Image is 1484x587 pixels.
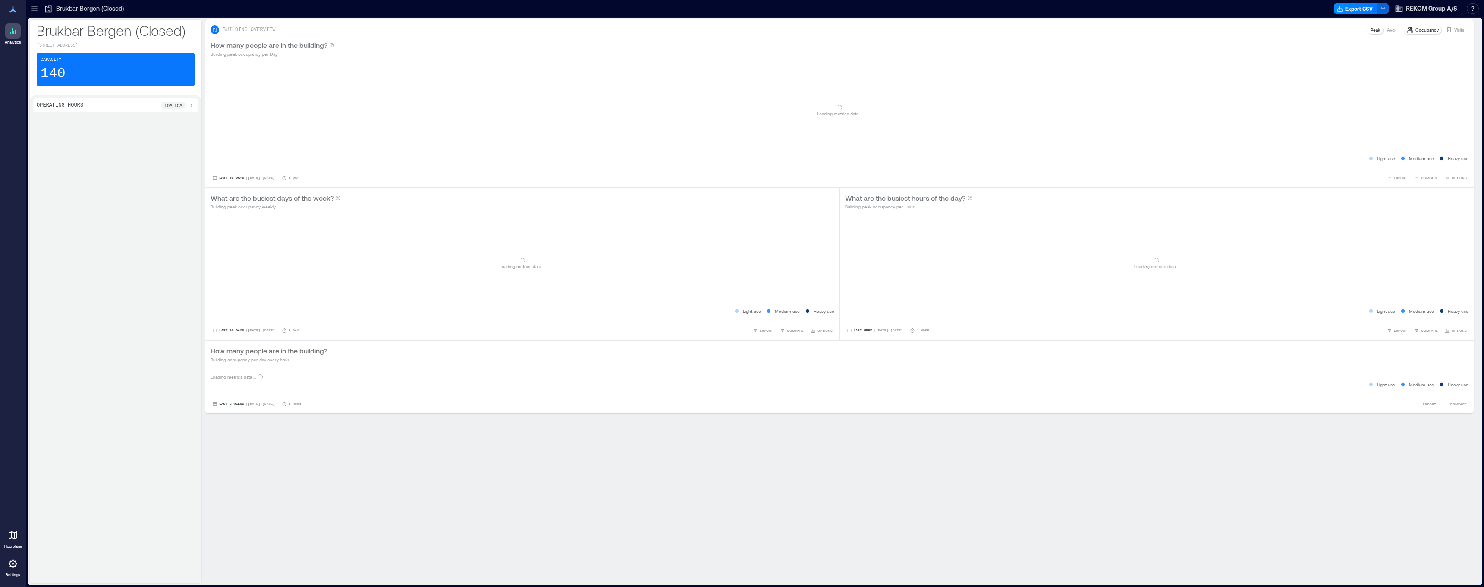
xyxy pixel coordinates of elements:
[1414,400,1438,408] button: EXPORT
[211,203,341,210] p: Building peak occupancy weekly
[211,346,327,356] p: How many people are in the building?
[809,326,834,335] button: OPTIONS
[1334,3,1378,14] button: Export CSV
[211,40,327,50] p: How many people are in the building?
[164,102,182,109] p: 10a - 10a
[1452,175,1467,180] span: OPTIONS
[817,110,862,117] p: Loading metrics data ...
[1409,155,1434,162] p: Medium use
[211,50,334,57] p: Building peak occupancy per Day
[211,400,277,408] button: Last 3 Weeks |[DATE]-[DATE]
[1450,401,1467,407] span: COMPARE
[211,356,327,363] p: Building occupancy per day every hour
[211,373,256,380] p: Loading metrics data ...
[1412,326,1440,335] button: COMPARE
[1377,381,1395,388] p: Light use
[845,326,905,335] button: Last Week |[DATE]-[DATE]
[37,42,195,49] p: [STREET_ADDRESS]
[6,572,20,578] p: Settings
[5,40,21,45] p: Analytics
[751,326,775,335] button: EXPORT
[41,57,61,63] p: Capacity
[1409,308,1434,315] p: Medium use
[1392,2,1460,16] button: REKOM Group A/S
[1415,26,1439,33] p: Occupancy
[1409,381,1434,388] p: Medium use
[1394,175,1407,180] span: EXPORT
[778,326,805,335] button: COMPARE
[1448,155,1468,162] p: Heavy use
[1448,381,1468,388] p: Heavy use
[845,203,972,210] p: Building peak occupancy per Hour
[211,174,277,182] button: Last 90 Days |[DATE]-[DATE]
[760,328,773,333] span: EXPORT
[37,102,83,109] p: Operating Hours
[1454,26,1464,33] p: Visits
[1421,175,1438,180] span: COMPARE
[289,175,299,180] p: 1 Day
[41,65,66,82] p: 140
[1441,400,1468,408] button: COMPARE
[917,328,929,333] p: 1 Hour
[743,308,761,315] p: Light use
[1387,26,1395,33] p: Avg
[1406,4,1457,13] span: REKOM Group A/S
[1377,308,1395,315] p: Light use
[1134,263,1179,270] p: Loading metrics data ...
[1412,174,1440,182] button: COMPARE
[1421,328,1438,333] span: COMPARE
[1448,308,1468,315] p: Heavy use
[817,328,833,333] span: OPTIONS
[211,193,334,203] p: What are the busiest days of the week?
[1371,26,1380,33] p: Peak
[1377,155,1395,162] p: Light use
[56,4,124,13] p: Brukbar Bergen (Closed)
[775,308,800,315] p: Medium use
[1443,326,1468,335] button: OPTIONS
[289,328,299,333] p: 1 Day
[4,544,22,549] p: Floorplans
[787,328,804,333] span: COMPARE
[1394,328,1407,333] span: EXPORT
[3,553,23,580] a: Settings
[1385,174,1409,182] button: EXPORT
[2,21,24,47] a: Analytics
[1452,328,1467,333] span: OPTIONS
[37,22,195,39] p: Brukbar Bergen (Closed)
[223,26,275,33] p: BUILDING OVERVIEW
[1,525,25,552] a: Floorplans
[845,193,965,203] p: What are the busiest hours of the day?
[500,263,545,270] p: Loading metrics data ...
[814,308,834,315] p: Heavy use
[1443,174,1468,182] button: OPTIONS
[1423,401,1436,407] span: EXPORT
[211,326,277,335] button: Last 90 Days |[DATE]-[DATE]
[1385,326,1409,335] button: EXPORT
[289,401,301,407] p: 1 Hour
